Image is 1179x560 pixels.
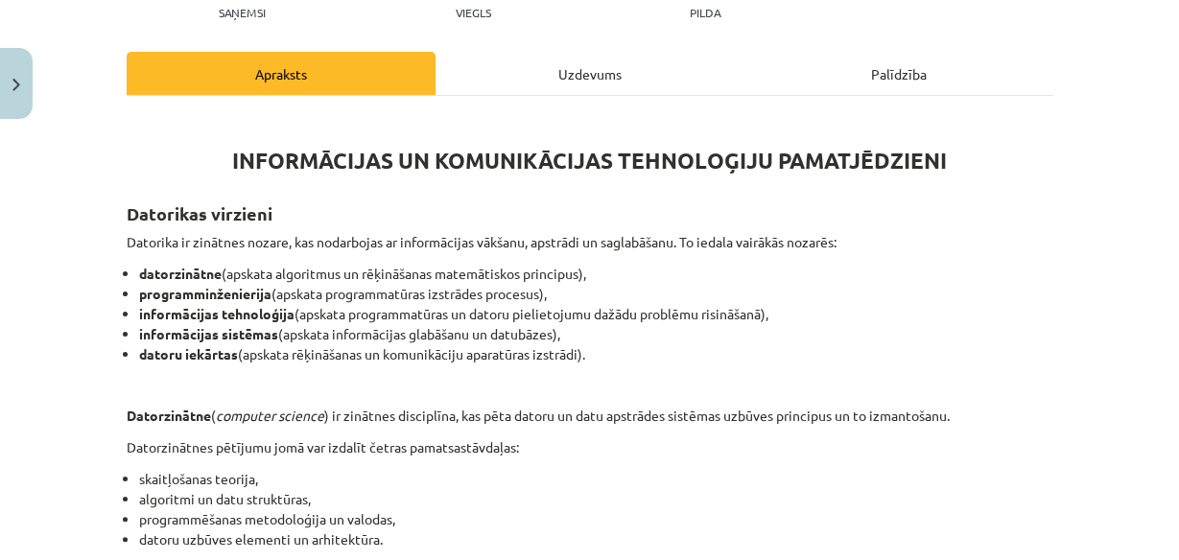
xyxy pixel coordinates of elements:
li: algoritmi un datu struktūras, [139,489,1053,509]
div: Uzdevums [436,52,744,95]
div: Apraksts [127,52,436,95]
strong: Datorikas virzieni [127,202,272,224]
strong: Datorzinātne [127,407,211,424]
li: datoru uzbūves elementi un arhitektūra. [139,529,1053,549]
img: icon-close-lesson-0947bae3869378f0d4975bcd49f059093ad1ed9edebbc8119c70593378902aed.svg [12,79,20,91]
div: Palīdzība [744,52,1053,95]
li: programmēšanas metodoloģija un valodas, [139,509,1053,529]
li: (apskata rēķināšanas un komunikāciju aparatūras izstrādi). [139,344,1053,364]
strong: informācijas tehnoloģija [139,305,295,322]
li: (apskata informācijas glabāšanu un datubāzes), [139,324,1053,344]
p: Datorzinātnes pētījumu jomā var izdalīt četras pamatsastāvdaļas: [127,437,1053,457]
strong: INFORMĀCIJAS UN KOMUNIKĀCIJAS TEHNOLOĢIJU PAMATJĒDZIENI [232,147,947,175]
p: Datorika ir zinātnes nozare, kas nodarbojas ar informācijas vākšanu, apstrādi un saglabāšanu. To ... [127,232,1053,252]
strong: programminženierija [139,285,271,302]
p: Viegls [456,6,491,19]
li: (apskata algoritmus un rēķināšanas matemātiskos principus), [139,264,1053,284]
li: skaitļošanas teorija, [139,469,1053,489]
strong: datorzinātne [139,265,222,282]
em: computer science [216,407,324,424]
li: (apskata programmatūras izstrādes procesus), [139,284,1053,304]
strong: informācijas sistēmas [139,325,278,342]
li: (apskata programmatūras un datoru pielietojumu dažādu problēmu risināšanā), [139,304,1053,324]
strong: datoru iekārtas [139,345,238,362]
p: pilda [690,6,720,19]
p: ( ) ir zinātnes disciplīna, kas pēta datoru un datu apstrādes sistēmas uzbūves principus un to iz... [127,406,1053,426]
p: Saņemsi [211,6,273,19]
